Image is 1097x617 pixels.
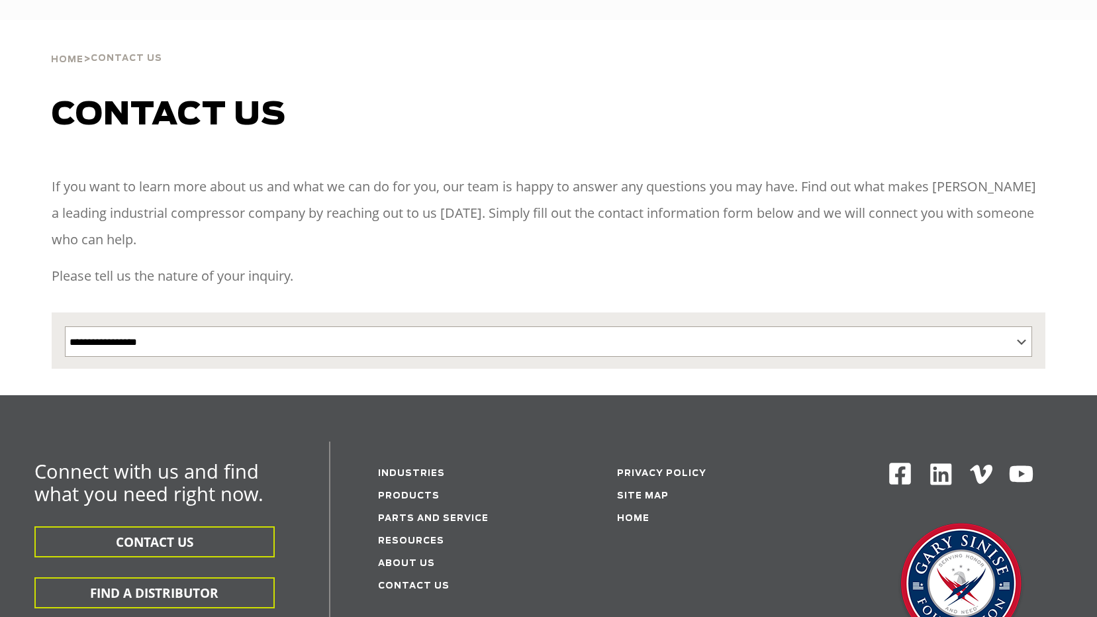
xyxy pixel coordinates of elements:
[34,458,263,506] span: Connect with us and find what you need right now.
[378,582,450,591] a: Contact Us
[52,173,1045,253] p: If you want to learn more about us and what we can do for you, our team is happy to answer any qu...
[51,56,83,64] span: Home
[617,492,669,500] a: Site Map
[928,461,954,487] img: Linkedin
[617,514,649,523] a: Home
[34,577,275,608] button: FIND A DISTRIBUTOR
[378,469,445,478] a: Industries
[888,461,912,486] img: Facebook
[51,53,83,65] a: Home
[378,559,435,568] a: About Us
[378,537,444,546] a: Resources
[378,492,440,500] a: Products
[52,263,1045,289] p: Please tell us the nature of your inquiry.
[51,20,162,70] div: >
[617,469,706,478] a: Privacy Policy
[970,465,992,484] img: Vimeo
[52,99,286,131] span: Contact us
[91,54,162,63] span: Contact Us
[1008,461,1034,487] img: Youtube
[34,526,275,557] button: CONTACT US
[378,514,489,523] a: Parts and service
